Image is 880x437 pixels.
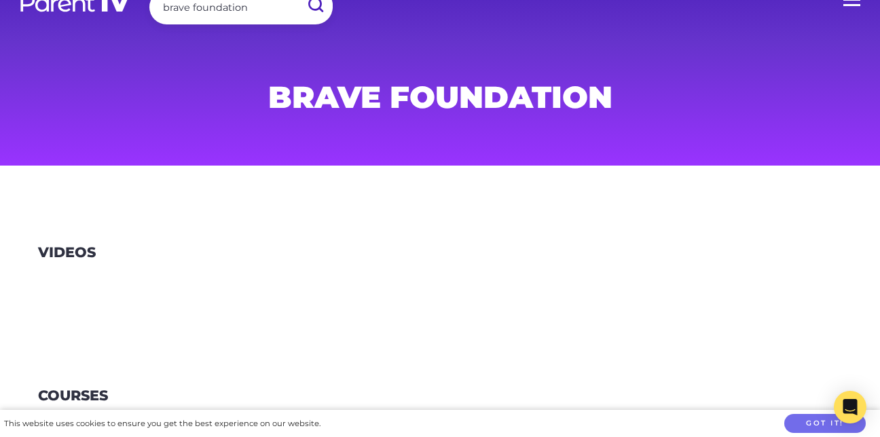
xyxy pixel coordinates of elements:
[784,414,866,434] button: Got it!
[38,244,96,261] h3: Videos
[113,83,767,111] h1: brave foundation
[834,391,866,423] div: Open Intercom Messenger
[38,387,108,404] h3: Courses
[4,417,320,431] div: This website uses cookies to ensure you get the best experience on our website.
